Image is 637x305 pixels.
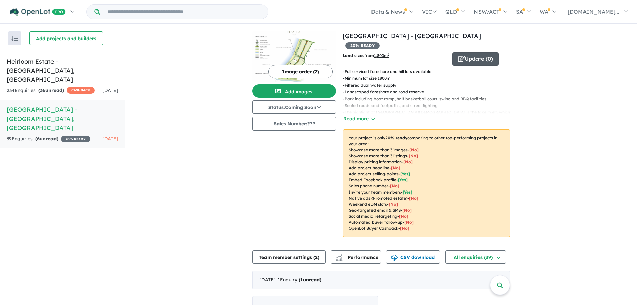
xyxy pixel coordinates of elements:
u: Automated buyer follow-up [349,220,403,225]
div: [DATE] [252,271,510,289]
u: Social media retargeting [349,214,397,219]
span: [ Yes ] [398,177,408,182]
u: Showcase more than 3 images [349,147,408,152]
img: sort.svg [11,36,18,41]
span: [No] [389,202,398,207]
div: 234 Enquir ies [7,87,95,95]
b: Land sizes [343,53,364,58]
p: - Sealed roads and footpaths, and street lighting [343,102,515,109]
button: Team member settings (2) [252,250,326,264]
button: Update (0) [452,52,499,66]
span: [No] [404,220,414,225]
button: CSV download [386,250,440,264]
span: 1 [300,277,303,283]
img: bar-chart.svg [336,257,343,261]
u: Weekend eDM slots [349,202,387,207]
span: [No] [400,226,409,231]
div: 39 Enquir ies [7,135,90,143]
u: Showcase more than 3 listings [349,153,407,158]
button: Status:Coming Soon [252,100,336,114]
strong: ( unread) [35,136,58,142]
span: 6 [37,136,40,142]
strong: ( unread) [38,87,64,93]
span: [No] [409,196,418,201]
p: - The highlight of [GEOGRAPHIC_DATA][DEMOGRAPHIC_DATA] is the lake itself, which provides for act... [343,109,515,123]
button: Add projects and builders [29,31,103,45]
button: Sales Number:??? [252,117,336,131]
span: [DATE] [102,136,118,142]
p: - Filtered dual water supply [343,82,515,89]
u: Invite your team members [349,189,401,195]
u: Add project headline [349,165,389,170]
p: - Minimum lot size 1800m² [343,75,515,82]
span: [ No ] [403,159,413,164]
u: 1,800 m [374,53,389,58]
span: 20 % READY [61,136,90,142]
span: 36 [40,87,45,93]
strong: ( unread) [299,277,321,283]
img: download icon [391,255,398,261]
button: All enquiries (39) [445,250,506,264]
span: [ No ] [390,183,399,188]
span: CASHBACK [67,87,95,94]
span: [No] [402,208,412,213]
span: Performance [337,254,378,260]
span: [ No ] [409,147,419,152]
p: Your project is only comparing to other top-performing projects in your area: - - - - - - - - - -... [343,129,510,237]
u: Native ads (Promoted estate) [349,196,407,201]
u: Add project selling-points [349,171,399,176]
span: - 1 Enquir y [276,277,321,283]
img: Openlot PRO Logo White [10,8,66,16]
u: Sales phone number [349,183,388,188]
h5: [GEOGRAPHIC_DATA] - [GEOGRAPHIC_DATA] , [GEOGRAPHIC_DATA] [7,105,118,132]
u: Geo-targeted email & SMS [349,208,401,213]
p: - Landscaped foreshore and road reserve [343,89,515,95]
button: Image order (2) [268,65,333,78]
a: [GEOGRAPHIC_DATA] - [GEOGRAPHIC_DATA] [343,32,481,40]
span: [DATE] [102,87,118,93]
img: line-chart.svg [336,254,342,258]
p: - Park including boat ramp, half basketball court, swing and BBQ facilities [343,96,515,102]
button: Read more [343,115,375,123]
span: [ No ] [391,165,400,170]
b: 20 % ready [385,135,407,140]
button: Performance [331,250,381,264]
span: [ Yes ] [403,189,412,195]
u: Embed Facebook profile [349,177,396,182]
p: - Full serviced foreshore and hill lots available [343,68,515,75]
img: Haven Estate - Lake Boga [252,31,336,82]
h5: Heirloom Estate - [GEOGRAPHIC_DATA] , [GEOGRAPHIC_DATA] [7,57,118,84]
u: Display pricing information [349,159,402,164]
span: 2 [315,254,318,260]
p: from [343,52,447,59]
button: Add images [252,84,336,98]
span: [No] [399,214,408,219]
sup: 2 [388,53,389,56]
span: [ Yes ] [400,171,410,176]
u: OpenLot Buyer Cashback [349,226,398,231]
input: Try estate name, suburb, builder or developer [101,5,267,19]
span: 20 % READY [345,42,380,49]
span: [DOMAIN_NAME]... [568,8,619,15]
span: [ No ] [409,153,418,158]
